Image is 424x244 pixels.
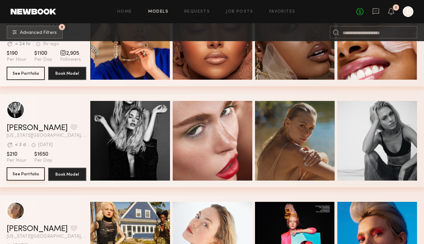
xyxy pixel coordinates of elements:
button: See Portfolio [7,167,45,181]
a: Job Posts [226,10,253,14]
span: Per Day [34,57,52,63]
span: $1650 [34,151,52,158]
span: Per Hour [7,158,26,164]
div: < 24 hr [15,42,31,46]
span: [US_STATE][GEOGRAPHIC_DATA], [GEOGRAPHIC_DATA] [7,133,86,138]
a: [PERSON_NAME] [7,124,68,132]
a: Models [148,10,168,14]
span: $190 [7,50,26,57]
span: Per Day [34,158,52,164]
span: Followers [60,57,81,63]
a: Home [117,10,132,14]
span: Advanced Filters [20,31,57,35]
span: $1100 [34,50,52,57]
span: 2 [61,26,63,29]
button: Book Model [48,168,86,181]
div: < 3 d [15,143,26,147]
button: Book Model [48,67,86,80]
a: Requests [184,10,210,14]
a: See Portfolio [7,168,45,181]
a: Favorites [269,10,296,14]
div: 1 [395,6,397,10]
span: 2,905 [60,50,81,57]
div: [DATE] [38,143,53,147]
button: See Portfolio [7,67,45,80]
a: E [403,6,413,17]
div: 1hr ago [43,42,59,46]
button: 2Advanced Filters [7,26,63,39]
span: [US_STATE][GEOGRAPHIC_DATA], [GEOGRAPHIC_DATA] [7,234,86,239]
span: Per Hour [7,57,26,63]
span: $210 [7,151,26,158]
a: [PERSON_NAME] [7,225,68,233]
